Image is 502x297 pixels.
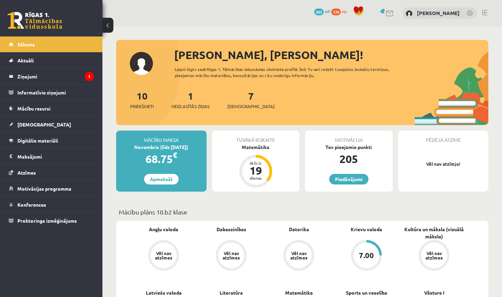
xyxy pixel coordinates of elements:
div: Matemātika [212,144,300,151]
a: Kultūra un māksla (vizuālā māksla) [400,226,468,240]
div: Vēl nav atzīmes [222,251,241,260]
div: Pēdējā atzīme [398,131,489,144]
a: Sākums [9,36,94,52]
a: Vēl nav atzīmes [197,240,265,272]
div: Vēl nav atzīmes [424,251,444,260]
a: Sports un veselība [346,289,387,296]
a: Aktuāli [9,53,94,68]
div: Laipni lūgts savā Rīgas 1. Tālmācības vidusskolas skolnieka profilā. Šeit Tu vari redzēt tuvojošo... [175,66,398,78]
div: dienas [246,176,266,180]
a: Konferences [9,197,94,212]
span: Motivācijas programma [17,185,71,192]
span: Mācību resursi [17,105,51,112]
span: Proktoringa izmēģinājums [17,218,77,224]
a: 205 mP [314,9,330,14]
a: Angļu valoda [149,226,178,233]
a: Matemātika Atlicis 19 dienas [212,144,300,189]
a: Apmaksāt [144,174,179,184]
a: Digitālie materiāli [9,133,94,148]
div: 19 [246,165,266,176]
img: Linda Vutkeviča [406,10,413,17]
span: [DEMOGRAPHIC_DATA] [227,103,275,110]
div: Mācību maksa [116,131,207,144]
span: Priekšmeti [130,103,154,110]
span: xp [342,9,346,14]
a: [DEMOGRAPHIC_DATA] [9,117,94,132]
a: Dabaszinības [217,226,246,233]
a: Rīgas 1. Tālmācības vidusskola [8,12,62,29]
i: 1 [85,72,94,81]
legend: Informatīvie ziņojumi [17,85,94,100]
a: Datorika [289,226,309,233]
span: Aktuāli [17,57,34,63]
div: 205 [305,151,393,167]
a: Piedāvājumi [329,174,368,184]
span: 170 [331,9,341,15]
a: Mācību resursi [9,101,94,116]
div: 68.75 [116,151,207,167]
span: [DEMOGRAPHIC_DATA] [17,121,71,128]
a: Ziņojumi1 [9,69,94,84]
a: Vēsture I [424,289,444,296]
span: € [173,150,177,160]
a: Motivācijas programma [9,181,94,196]
a: Matemātika [285,289,313,296]
a: Literatūra [220,289,243,296]
div: Motivācija [305,131,393,144]
div: Tev pieejamie punkti [305,144,393,151]
div: Tuvākā ieskaite [212,131,300,144]
a: Vēl nav atzīmes [130,240,197,272]
a: 7.00 [333,240,400,272]
div: Atlicis [246,161,266,165]
span: Atzīmes [17,169,36,176]
legend: Ziņojumi [17,69,94,84]
span: Sākums [17,41,35,47]
div: Vēl nav atzīmes [154,251,173,260]
span: Konferences [17,202,46,208]
a: 10Priekšmeti [130,90,154,110]
div: [PERSON_NAME], [PERSON_NAME]! [174,47,488,63]
div: Novembris (līdz [DATE]) [116,144,207,151]
span: Digitālie materiāli [17,137,58,144]
span: Neizlasītās ziņas [171,103,210,110]
a: [PERSON_NAME] [417,10,460,16]
div: Vēl nav atzīmes [289,251,308,260]
a: Atzīmes [9,165,94,180]
a: 1Neizlasītās ziņas [171,90,210,110]
a: Latviešu valoda [146,289,182,296]
legend: Maksājumi [17,149,94,164]
a: Krievu valoda [351,226,382,233]
p: Mācību plāns 10.b2 klase [119,207,486,217]
p: Vēl nav atzīmju! [402,161,485,167]
span: 205 [314,9,324,15]
span: mP [325,9,330,14]
a: Vēl nav atzīmes [265,240,333,272]
a: 170 xp [331,9,350,14]
a: Informatīvie ziņojumi [9,85,94,100]
div: 7.00 [359,252,374,259]
a: Maksājumi [9,149,94,164]
a: 7[DEMOGRAPHIC_DATA] [227,90,275,110]
a: Vēl nav atzīmes [400,240,468,272]
a: Proktoringa izmēģinājums [9,213,94,228]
